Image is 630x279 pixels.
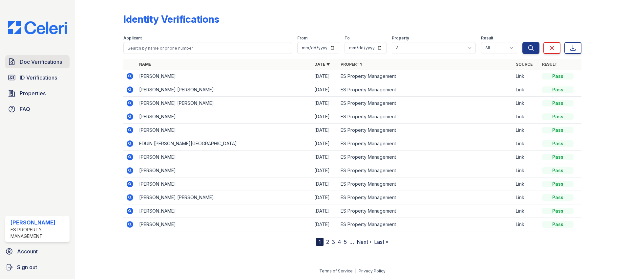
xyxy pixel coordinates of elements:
div: Pass [542,140,574,147]
td: ES Property Management [338,191,513,204]
td: ES Property Management [338,218,513,231]
td: [PERSON_NAME] [PERSON_NAME] [136,191,312,204]
a: Last » [374,239,388,245]
td: [PERSON_NAME] [136,177,312,191]
a: Name [139,62,151,67]
div: Pass [542,127,574,133]
td: [DATE] [312,137,338,151]
td: [DATE] [312,177,338,191]
td: [PERSON_NAME] [PERSON_NAME] [136,83,312,97]
td: [PERSON_NAME] [136,124,312,137]
td: [PERSON_NAME] [136,110,312,124]
td: [DATE] [312,218,338,231]
td: [DATE] [312,110,338,124]
label: To [345,35,350,41]
div: Pass [542,73,574,80]
div: Pass [542,100,574,106]
a: Result [542,62,557,67]
label: Result [481,35,493,41]
a: 3 [332,239,335,245]
a: Terms of Service [319,268,353,273]
div: Pass [542,167,574,174]
td: [PERSON_NAME] [136,164,312,177]
img: CE_Logo_Blue-a8612792a0a2168367f1c8372b55b34899dd931a85d93a1a3d3e32e68fde9ad4.png [3,21,72,34]
td: ES Property Management [338,204,513,218]
td: [PERSON_NAME] [PERSON_NAME] [136,97,312,110]
td: [PERSON_NAME] [136,151,312,164]
td: Link [513,137,539,151]
td: [DATE] [312,151,338,164]
td: [DATE] [312,164,338,177]
a: Source [516,62,533,67]
span: Properties [20,89,46,97]
td: [DATE] [312,204,338,218]
td: ES Property Management [338,177,513,191]
td: EDUIN [PERSON_NAME][GEOGRAPHIC_DATA] [136,137,312,151]
div: 1 [316,238,324,246]
input: Search by name or phone number [123,42,292,54]
td: [DATE] [312,191,338,204]
td: [PERSON_NAME] [136,204,312,218]
span: … [349,238,354,246]
td: ES Property Management [338,124,513,137]
td: ES Property Management [338,151,513,164]
td: ES Property Management [338,70,513,83]
label: Applicant [123,35,142,41]
div: Identity Verifications [123,13,219,25]
a: ID Verifications [5,71,70,84]
td: Link [513,151,539,164]
td: [PERSON_NAME] [136,70,312,83]
a: 2 [326,239,329,245]
a: Date ▼ [314,62,330,67]
td: Link [513,97,539,110]
div: Pass [542,208,574,214]
div: | [355,268,356,273]
td: ES Property Management [338,110,513,124]
span: Account [17,247,38,255]
a: Properties [5,87,70,100]
td: ES Property Management [338,97,513,110]
td: Link [513,164,539,177]
span: FAQ [20,105,30,113]
a: 4 [338,239,341,245]
td: ES Property Management [338,164,513,177]
label: Property [392,35,409,41]
a: Account [3,245,72,258]
a: Property [341,62,363,67]
a: Sign out [3,261,72,274]
span: Doc Verifications [20,58,62,66]
span: ID Verifications [20,74,57,81]
td: Link [513,83,539,97]
td: [DATE] [312,97,338,110]
td: [DATE] [312,124,338,137]
div: Pass [542,86,574,93]
td: Link [513,218,539,231]
td: ES Property Management [338,83,513,97]
div: Pass [542,113,574,120]
div: Pass [542,221,574,228]
td: Link [513,124,539,137]
span: Sign out [17,263,37,271]
td: Link [513,204,539,218]
div: Pass [542,181,574,187]
td: Link [513,191,539,204]
div: Pass [542,154,574,160]
td: ES Property Management [338,137,513,151]
a: Doc Verifications [5,55,70,68]
a: 5 [344,239,347,245]
a: Privacy Policy [359,268,386,273]
td: Link [513,70,539,83]
div: ES Property Management [10,226,67,240]
td: [DATE] [312,70,338,83]
td: Link [513,110,539,124]
a: Next › [357,239,371,245]
td: Link [513,177,539,191]
div: [PERSON_NAME] [10,219,67,226]
td: [PERSON_NAME] [136,218,312,231]
a: FAQ [5,103,70,116]
div: Pass [542,194,574,201]
td: [DATE] [312,83,338,97]
label: From [297,35,307,41]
